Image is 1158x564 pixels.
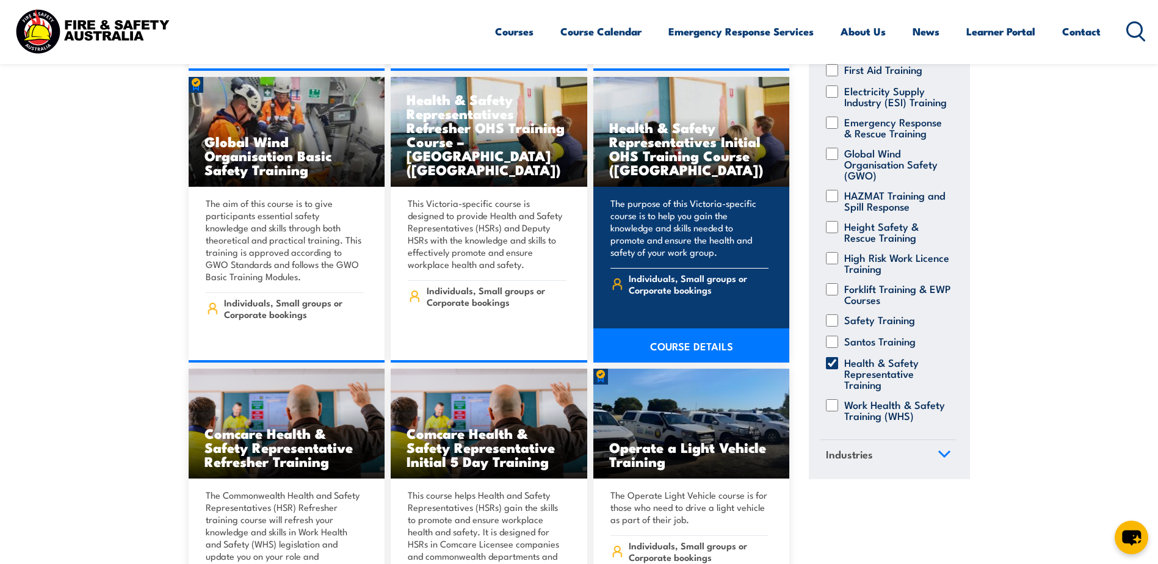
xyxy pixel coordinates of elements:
img: Global Wind Organisation Basic Safety Training [189,77,385,187]
label: Safety Training [844,314,915,327]
label: Global Wind Organisation Safety (GWO) [844,148,951,181]
a: Learner Portal [966,15,1035,48]
a: Comcare Health & Safety Representative Refresher Training [189,369,385,479]
h3: Health & Safety Representatives Initial OHS Training Course ([GEOGRAPHIC_DATA]) [609,120,774,176]
h3: Operate a Light Vehicle Training [609,440,774,468]
a: News [913,15,939,48]
label: Health & Safety Representative Training [844,357,951,390]
img: Health & Safety Representatives Initial OHS Training Course (VIC) [593,77,790,187]
span: Individuals, Small groups or Corporate bookings [629,272,769,295]
span: Individuals, Small groups or Corporate bookings [427,284,566,308]
a: Health & Safety Representatives Refresher OHS Training Course – [GEOGRAPHIC_DATA] ([GEOGRAPHIC_DA... [391,77,587,187]
span: Individuals, Small groups or Corporate bookings [629,540,769,563]
button: chat-button [1115,521,1148,554]
label: First Aid Training [844,64,922,76]
a: Emergency Response Services [668,15,814,48]
p: The Operate Light Vehicle course is for those who need to drive a light vehicle as part of their ... [610,489,769,526]
h3: Global Wind Organisation Basic Safety Training [204,134,369,176]
img: Comcare Health & Safety Representative Initial 5 Day TRAINING [189,369,385,479]
label: Emergency Response & Rescue Training [844,117,951,139]
h3: Health & Safety Representatives Refresher OHS Training Course – [GEOGRAPHIC_DATA] ([GEOGRAPHIC_DA... [407,92,571,176]
img: Health & Safety Representatives Initial OHS Training Course (VIC) [391,77,587,187]
label: HAZMAT Training and Spill Response [844,190,951,212]
label: High Risk Work Licence Training [844,252,951,274]
a: Industries [820,440,957,472]
label: Work Health & Safety Training (WHS) [844,399,951,421]
a: Health & Safety Representatives Initial OHS Training Course ([GEOGRAPHIC_DATA]) [593,77,790,187]
p: This Victoria-specific course is designed to provide Health and Safety Representatives (HSRs) and... [408,197,566,270]
h3: Comcare Health & Safety Representative Refresher Training [204,426,369,468]
p: The purpose of this Victoria-specific course is to help you gain the knowledge and skills needed ... [610,197,769,258]
a: COURSE DETAILS [593,328,790,363]
label: Santos Training [844,336,916,348]
img: Comcare Health & Safety Representative Initial 5 Day TRAINING [391,369,587,479]
label: Electricity Supply Industry (ESI) Training [844,85,951,107]
a: Contact [1062,15,1101,48]
span: Industries [826,446,873,463]
span: Individuals, Small groups or Corporate bookings [224,297,364,320]
a: Comcare Health & Safety Representative Initial 5 Day Training [391,369,587,479]
label: Height Safety & Rescue Training [844,221,951,243]
a: Courses [495,15,534,48]
p: The aim of this course is to give participants essential safety knowledge and skills through both... [206,197,364,283]
a: Course Calendar [560,15,642,48]
a: Operate a Light Vehicle Training [593,369,790,479]
label: Forklift Training & EWP Courses [844,283,951,305]
a: About Us [841,15,886,48]
h3: Comcare Health & Safety Representative Initial 5 Day Training [407,426,571,468]
img: Operate a Light Vehicle TRAINING (1) [593,369,790,479]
